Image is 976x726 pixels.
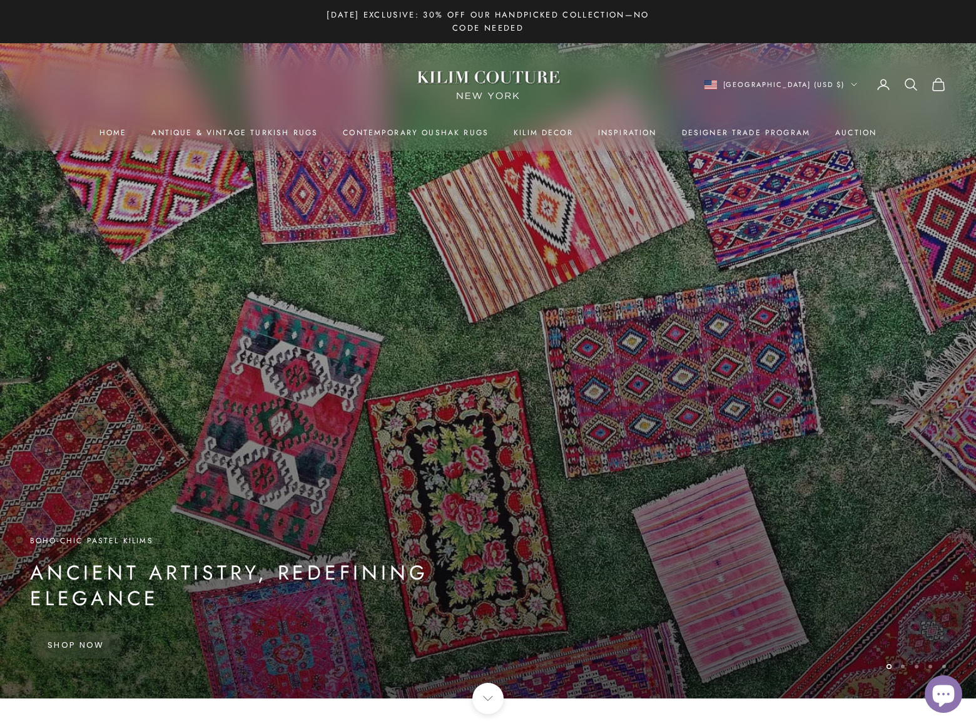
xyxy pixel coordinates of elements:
button: Change country or currency [704,79,858,90]
p: [DATE] Exclusive: 30% Off Our Handpicked Collection—No Code Needed [313,8,663,35]
nav: Secondary navigation [704,77,947,92]
nav: Primary navigation [30,126,946,139]
a: Designer Trade Program [682,126,811,139]
summary: Kilim Decor [514,126,573,139]
inbox-online-store-chat: Shopify online store chat [921,675,966,716]
a: Auction [835,126,877,139]
p: Ancient Artistry, Redefining Elegance [30,560,518,612]
a: Shop Now [30,632,122,658]
img: United States [704,80,717,89]
a: Antique & Vintage Turkish Rugs [151,126,318,139]
span: [GEOGRAPHIC_DATA] (USD $) [723,79,845,90]
a: Inspiration [598,126,657,139]
p: Boho-Chic Pastel Kilims [30,534,518,547]
a: Home [99,126,127,139]
a: Contemporary Oushak Rugs [343,126,489,139]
